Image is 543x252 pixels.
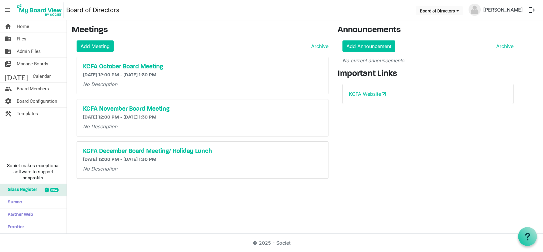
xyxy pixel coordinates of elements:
img: My Board View Logo [15,2,64,18]
a: KCFA November Board Meeting [83,105,322,113]
span: switch_account [5,58,12,70]
img: no-profile-picture.svg [469,4,481,16]
span: Board Configuration [17,95,57,107]
a: [PERSON_NAME] [481,4,525,16]
button: Board of Directors dropdownbutton [416,6,463,15]
a: My Board View Logo [15,2,66,18]
a: KCFA December Board Meeting/ Holiday Lunch [83,148,322,155]
span: folder_shared [5,45,12,57]
span: Templates [17,108,38,120]
span: Home [17,20,29,33]
a: Board of Directors [66,4,119,16]
a: Archive [309,43,328,50]
span: Board Members [17,83,49,95]
h6: [DATE] 12:00 PM - [DATE] 1:30 PM [83,72,322,78]
span: settings [5,95,12,107]
span: Societ makes exceptional software to support nonprofits. [3,163,64,181]
span: construction [5,108,12,120]
a: KCFA Websiteopen_in_new [349,91,387,97]
div: new [50,188,59,192]
span: menu [2,4,13,16]
p: No current announcements [342,57,514,64]
h3: Important Links [338,69,518,79]
span: Sumac [5,196,22,209]
span: Manage Boards [17,58,48,70]
a: © 2025 - Societ [253,240,290,246]
h6: [DATE] 12:00 PM - [DATE] 1:30 PM [83,157,322,163]
span: Glass Register [5,184,37,196]
span: home [5,20,12,33]
h3: Meetings [72,25,328,36]
span: Partner Web [5,209,33,221]
span: Calendar [33,70,51,82]
button: logout [525,4,538,16]
h3: Announcements [338,25,518,36]
a: Add Announcement [342,40,395,52]
a: KCFA October Board Meeting [83,63,322,71]
a: Add Meeting [77,40,114,52]
p: No Description [83,165,322,172]
span: Files [17,33,26,45]
span: Frontier [5,221,24,233]
p: No Description [83,123,322,130]
a: Archive [494,43,514,50]
h6: [DATE] 12:00 PM - [DATE] 1:30 PM [83,115,322,120]
span: Admin Files [17,45,41,57]
span: folder_shared [5,33,12,45]
p: No Description [83,81,322,88]
span: [DATE] [5,70,28,82]
span: people [5,83,12,95]
span: open_in_new [381,91,387,97]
